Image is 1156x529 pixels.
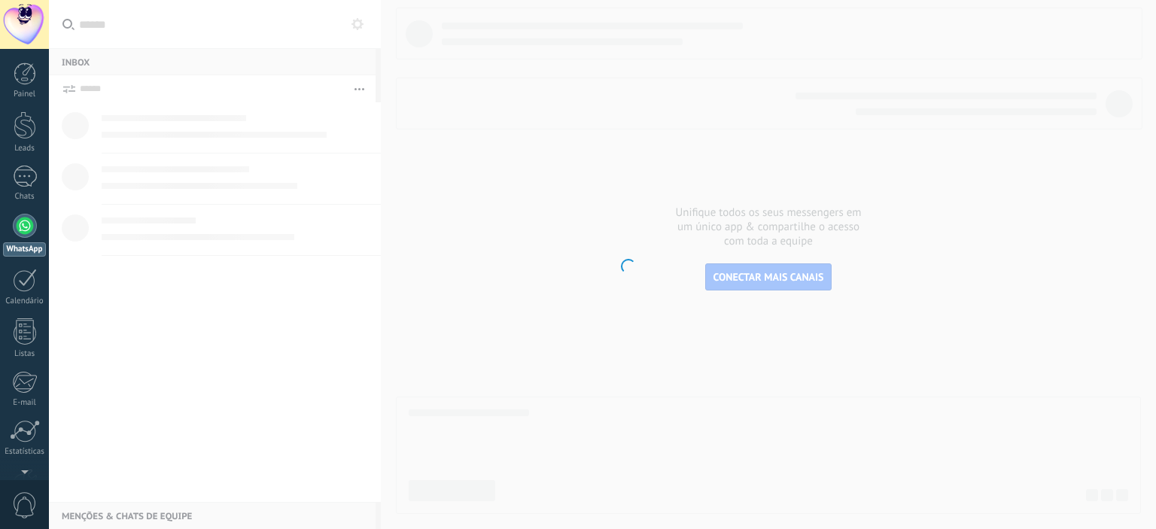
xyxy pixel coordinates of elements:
[3,296,47,306] div: Calendário
[3,144,47,154] div: Leads
[3,398,47,408] div: E-mail
[3,192,47,202] div: Chats
[3,90,47,99] div: Painel
[3,447,47,457] div: Estatísticas
[3,242,46,257] div: WhatsApp
[3,349,47,359] div: Listas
